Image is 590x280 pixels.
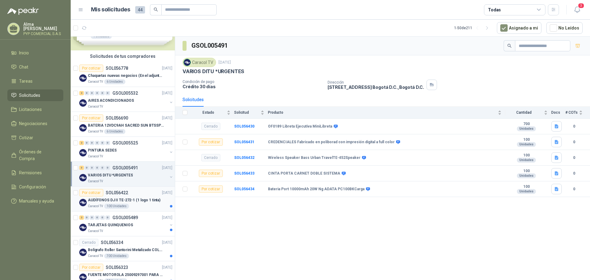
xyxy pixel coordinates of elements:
[234,140,254,144] b: SOL056431
[162,65,172,71] p: [DATE]
[88,104,103,109] p: Caracol TV
[19,183,46,190] span: Configuración
[19,169,42,176] span: Remisiones
[565,107,590,119] th: # COTs
[71,187,175,211] a: Por cotizarSOL056422[DATE] Company LogoAUDÍFONOS DJ II TE-272-1 (1 logo 1 tinta)Caracol TV100 Uni...
[79,124,87,132] img: Company Logo
[104,254,129,258] div: 700 Unidades
[112,215,138,220] p: GSOL005489
[234,124,254,128] a: SOL056430
[101,240,123,245] p: SOL056334
[79,189,103,196] div: Por cotizar
[565,155,583,161] b: 0
[85,141,89,145] div: 0
[517,189,536,194] div: Unidades
[183,68,244,75] p: VARIOS DITU *URGENTES
[7,89,63,101] a: Solicitudes
[565,139,583,145] b: 0
[234,110,259,115] span: Solicitud
[106,265,128,270] p: SOL056323
[79,199,87,206] img: Company Logo
[565,124,583,129] b: 0
[517,173,536,178] div: Unidades
[88,79,103,84] p: Caracol TV
[328,85,424,90] p: [STREET_ADDRESS] Bogotá D.C. , Bogotá D.C.
[106,191,128,195] p: SOL056422
[95,166,100,170] div: 0
[162,140,172,146] p: [DATE]
[201,123,220,130] div: Cerrado
[79,139,174,159] a: 2 0 0 0 0 0 GSOL005525[DATE] Company LogoPINTURA SEDESCaracol TV
[105,166,110,170] div: 0
[162,90,172,96] p: [DATE]
[88,204,103,209] p: Caracol TV
[85,166,89,170] div: 0
[183,84,323,89] p: Crédito 30 días
[106,116,128,120] p: SOL056690
[578,3,584,9] span: 3
[104,129,125,134] div: 6 Unidades
[79,239,98,246] div: Cerrado
[517,142,536,147] div: Unidades
[507,44,512,48] span: search
[106,66,128,70] p: SOL056778
[517,158,536,163] div: Unidades
[88,129,103,134] p: Caracol TV
[183,96,204,103] div: Solicitudes
[112,141,138,145] p: GSOL005525
[105,91,110,95] div: 0
[268,110,497,115] span: Producto
[268,156,360,160] b: Wireless Speaker Bass Urban TravelTE-452Speaker
[162,215,172,221] p: [DATE]
[7,146,63,164] a: Órdenes de Compra
[23,22,63,31] p: Alma [PERSON_NAME]
[135,6,145,14] span: 44
[199,138,223,146] div: Por cotizar
[488,6,501,13] div: Todas
[7,104,63,115] a: Licitaciones
[88,123,164,128] p: BATERIA 12VDC9AH SACRED SUN BTSSP12-9HR
[162,190,172,196] p: [DATE]
[183,58,216,67] div: Caracol TV
[95,141,100,145] div: 0
[7,47,63,59] a: Inicio
[183,80,323,84] p: Condición de pago
[85,91,89,95] div: 0
[112,91,138,95] p: GSOL005532
[19,78,33,85] span: Tareas
[546,22,583,34] button: No Leídos
[79,164,174,184] a: 3 0 0 0 0 0 GSOL005491[DATE] Company LogoVARIOS DITU *URGENTESCaracol TV
[199,185,223,193] div: Por cotizar
[71,236,175,261] a: CerradoSOL056334[DATE] Company LogoBolígrafo Roller Santorini Metalizado COLOR MORADO 1logoCaraco...
[95,215,100,220] div: 0
[88,98,134,104] p: AIRES ACONDICIONADOS
[7,181,63,193] a: Configuración
[88,229,103,234] p: Caracol TV
[23,32,63,36] p: PYP COMERCIAL S.A.S
[90,91,94,95] div: 0
[268,187,364,192] b: Bateria Port 10000mAh 20W Ng ADATA PC100BKCarga
[191,107,234,119] th: Estado
[112,166,138,170] p: GSOL005491
[7,7,39,15] img: Logo peakr
[19,106,42,113] span: Licitaciones
[79,249,87,256] img: Company Logo
[100,91,105,95] div: 0
[234,187,254,191] a: SOL056434
[19,148,57,162] span: Órdenes de Compra
[199,170,223,177] div: Por cotizar
[234,156,254,160] b: SOL056432
[218,60,231,65] p: [DATE]
[19,92,40,99] span: Solicitudes
[79,89,174,109] a: 2 0 0 0 0 0 GSOL005532[DATE] Company LogoAIRES ACONDICIONADOSCaracol TV
[79,141,84,145] div: 2
[71,50,175,62] div: Solicitudes de tus compradores
[100,141,105,145] div: 0
[162,240,172,246] p: [DATE]
[105,215,110,220] div: 0
[184,59,191,66] img: Company Logo
[79,224,87,231] img: Company Logo
[90,141,94,145] div: 0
